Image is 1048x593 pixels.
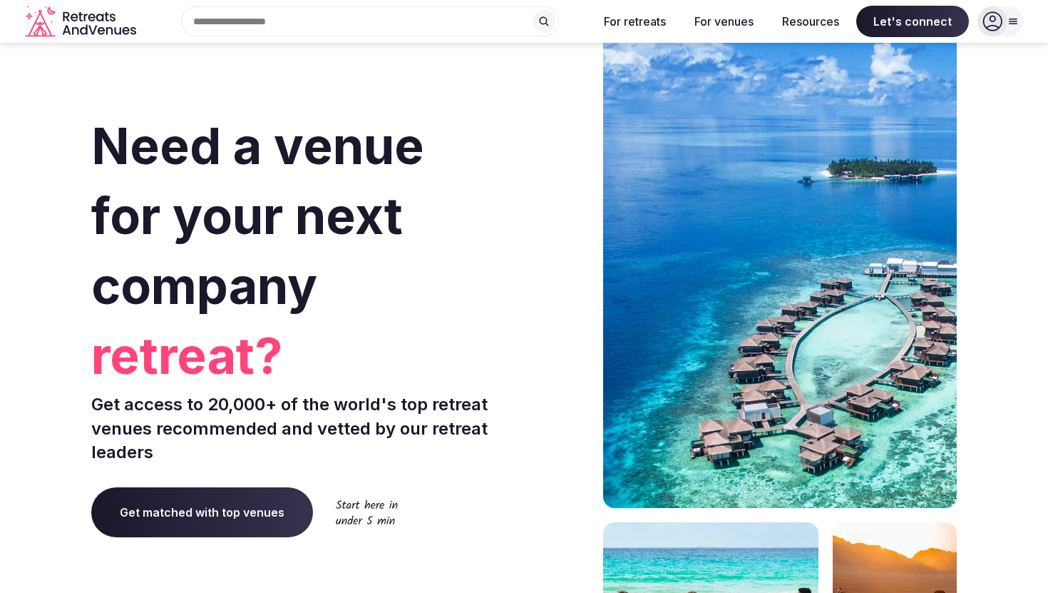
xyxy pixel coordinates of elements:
a: Visit the homepage [25,6,139,38]
a: Get matched with top venues [91,487,313,537]
span: Let's connect [856,6,969,37]
svg: Retreats and Venues company logo [25,6,139,38]
p: Get access to 20,000+ of the world's top retreat venues recommended and vetted by our retreat lea... [91,392,518,465]
button: For retreats [592,6,677,37]
span: Need a venue for your next company [91,116,424,316]
button: Resources [771,6,851,37]
img: Start here in under 5 min [336,500,398,524]
span: retreat? [91,321,518,391]
button: For venues [683,6,765,37]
